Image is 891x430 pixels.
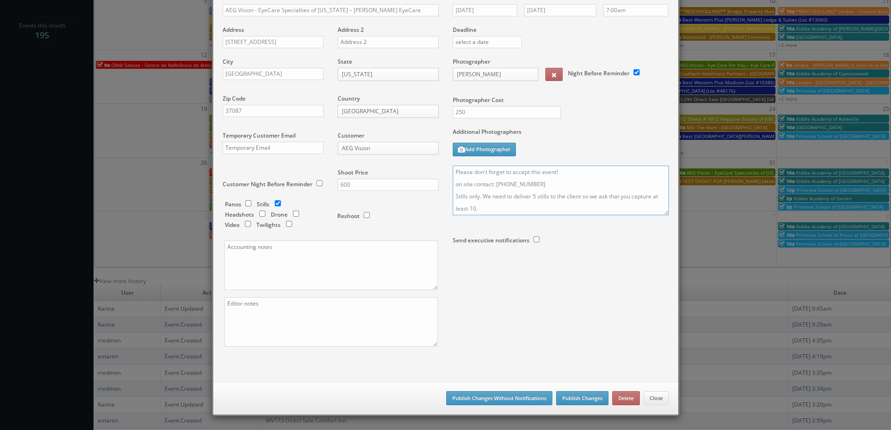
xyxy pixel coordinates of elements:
label: Reshoot [337,212,360,220]
button: Delete [612,391,640,405]
label: Photographer [453,58,490,66]
label: Address [223,26,244,34]
button: Add Photographer [453,143,516,156]
label: Temporary Customer Email [223,131,296,139]
input: Select a date [524,4,596,16]
label: State [338,58,352,66]
input: Temporary Email [223,142,324,154]
button: Publish Changes [556,391,608,405]
span: [GEOGRAPHIC_DATA] [342,105,426,117]
label: City [223,58,233,66]
button: Close [644,391,669,405]
input: Zip Code [223,105,324,117]
label: Country [338,95,360,102]
label: Night Before Reminder [568,69,630,77]
span: [US_STATE] [342,68,426,80]
input: Address 2 [338,36,439,48]
a: [US_STATE] [338,68,439,81]
label: Shoot Price [338,168,368,176]
input: Title [223,4,439,16]
label: Additional Photographers [453,128,669,140]
span: AEG Vision [342,142,426,154]
input: Select a date [453,4,518,16]
label: Customer [338,131,364,139]
label: Twilights [256,221,281,229]
label: Send executive notifications [453,236,529,244]
label: Headshots [225,211,254,219]
span: [PERSON_NAME] [457,68,526,80]
a: [GEOGRAPHIC_DATA] [338,105,439,118]
label: Address 2 [338,26,364,34]
label: Deadline [446,26,676,34]
a: [PERSON_NAME] [453,68,538,81]
label: Zip Code [223,95,246,102]
input: Address [223,36,324,48]
input: Photographer Cost [453,106,561,118]
input: City [223,68,324,80]
label: Stills [257,200,269,208]
label: Drone [271,211,288,219]
button: Publish Changes Without Notifications [446,391,552,405]
label: Photographer Cost [446,96,676,104]
label: Customer Night Before Reminder [223,180,312,188]
input: select a date [453,36,522,48]
label: Panos [225,200,241,208]
input: Shoot Price [338,179,439,191]
a: AEG Vision [338,142,439,155]
label: Video [225,221,239,229]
